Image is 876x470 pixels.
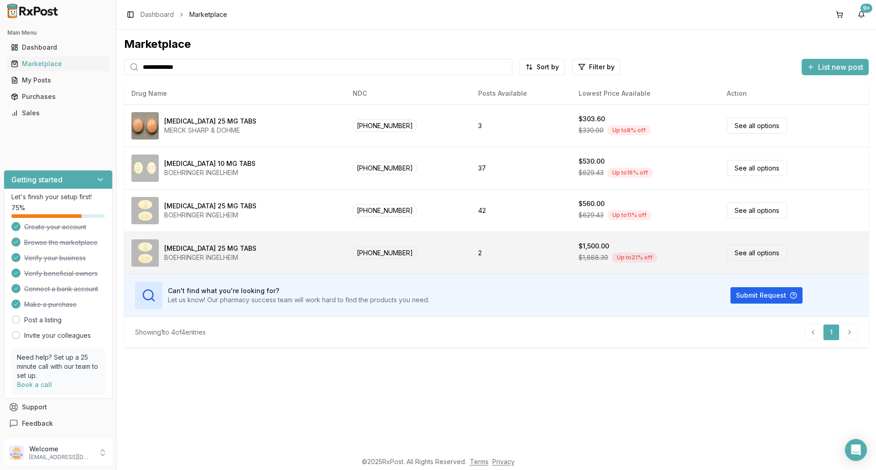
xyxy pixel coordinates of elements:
button: Submit Request [730,287,803,304]
span: Sort by [537,62,559,72]
span: $1,888.30 [579,253,608,262]
h2: Main Menu [7,29,109,36]
td: 2 [471,232,571,274]
a: Invite your colleagues [24,331,91,340]
a: See all options [727,118,787,134]
div: Marketplace [124,37,869,52]
div: My Posts [11,76,105,85]
span: Create your account [24,222,86,232]
a: Post a listing [24,315,62,325]
div: Dashboard [11,43,105,52]
div: Purchases [11,92,105,101]
th: Action [720,83,869,104]
div: $303.60 [579,114,605,124]
span: Feedback [22,419,53,428]
p: [EMAIL_ADDRESS][DOMAIN_NAME] [29,454,93,461]
th: Drug Name [124,83,345,104]
a: Sales [7,105,109,121]
img: Jardiance 25 MG TABS [131,239,159,267]
td: 3 [471,104,571,147]
span: Browse the marketplace [24,238,98,247]
span: 75 % [11,203,25,212]
a: Dashboard [7,39,109,56]
div: [MEDICAL_DATA] 10 MG TABS [164,159,255,168]
th: Posts Available [471,83,571,104]
h3: Getting started [11,174,63,185]
a: See all options [727,245,787,261]
span: $330.00 [579,126,604,135]
button: List new post [802,59,869,75]
div: MERCK SHARP & DOHME [164,126,256,135]
span: Verify your business [24,253,86,263]
div: BOEHRINGER INGELHEIM [164,168,255,177]
div: Up to 11 % off [607,210,652,220]
a: Book a call [17,381,52,388]
img: Jardiance 10 MG TABS [131,155,159,182]
div: Marketplace [11,59,105,68]
button: Support [4,399,113,415]
a: Dashboard [141,10,174,19]
div: Open Intercom Messenger [845,439,867,461]
div: Showing 1 to 4 of 4 entries [135,328,206,337]
span: [PHONE_NUMBER] [353,162,417,174]
span: $629.43 [579,211,604,220]
p: Let us know! Our pharmacy success team will work hard to find the products you need. [168,295,429,305]
h3: Can't find what you're looking for? [168,286,429,295]
span: Filter by [589,62,615,72]
p: Need help? Set up a 25 minute call with our team to set up. [17,353,99,380]
button: Purchases [4,89,113,104]
th: NDC [345,83,470,104]
a: Terms [470,458,489,465]
button: Dashboard [4,40,113,55]
a: List new post [802,63,869,72]
span: [PHONE_NUMBER] [353,119,417,132]
div: Up to 16 % off [607,168,653,178]
td: 42 [471,189,571,232]
a: 1 [823,324,839,341]
th: Lowest Price Available [571,83,720,104]
span: $629.43 [579,168,604,177]
button: Filter by [572,59,620,75]
img: Jardiance 25 MG TABS [131,197,159,224]
div: [MEDICAL_DATA] 25 MG TABS [164,201,256,211]
a: See all options [727,160,787,176]
div: Up to 21 % off [612,253,657,263]
div: $560.00 [579,199,605,208]
span: List new post [818,62,863,72]
button: Marketplace [4,57,113,71]
a: Marketplace [7,56,109,72]
span: Make a purchase [24,300,77,309]
span: [PHONE_NUMBER] [353,247,417,259]
a: My Posts [7,72,109,88]
div: [MEDICAL_DATA] 25 MG TABS [164,244,256,253]
p: Welcome [29,444,93,454]
p: Let's finish your setup first! [11,192,105,201]
a: See all options [727,202,787,218]
button: 9+ [854,7,869,22]
div: Sales [11,108,105,118]
span: Connect a bank account [24,284,98,294]
img: Januvia 25 MG TABS [131,112,159,139]
td: 37 [471,147,571,189]
button: Sales [4,106,113,120]
div: $530.00 [579,157,605,166]
img: User avatar [9,445,24,460]
span: Marketplace [189,10,227,19]
div: BOEHRINGER INGELHEIM [164,253,256,262]
button: Sort by [520,59,565,75]
a: Purchases [7,88,109,105]
span: [PHONE_NUMBER] [353,204,417,217]
nav: pagination [805,324,858,341]
div: 9+ [860,4,872,13]
nav: breadcrumb [141,10,227,19]
button: Feedback [4,415,113,432]
div: BOEHRINGER INGELHEIM [164,211,256,220]
div: Up to 8 % off [607,125,651,135]
button: My Posts [4,73,113,88]
div: [MEDICAL_DATA] 25 MG TABS [164,117,256,126]
span: Verify beneficial owners [24,269,98,278]
div: $1,500.00 [579,242,609,251]
a: Privacy [492,458,515,465]
img: RxPost Logo [4,4,62,18]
